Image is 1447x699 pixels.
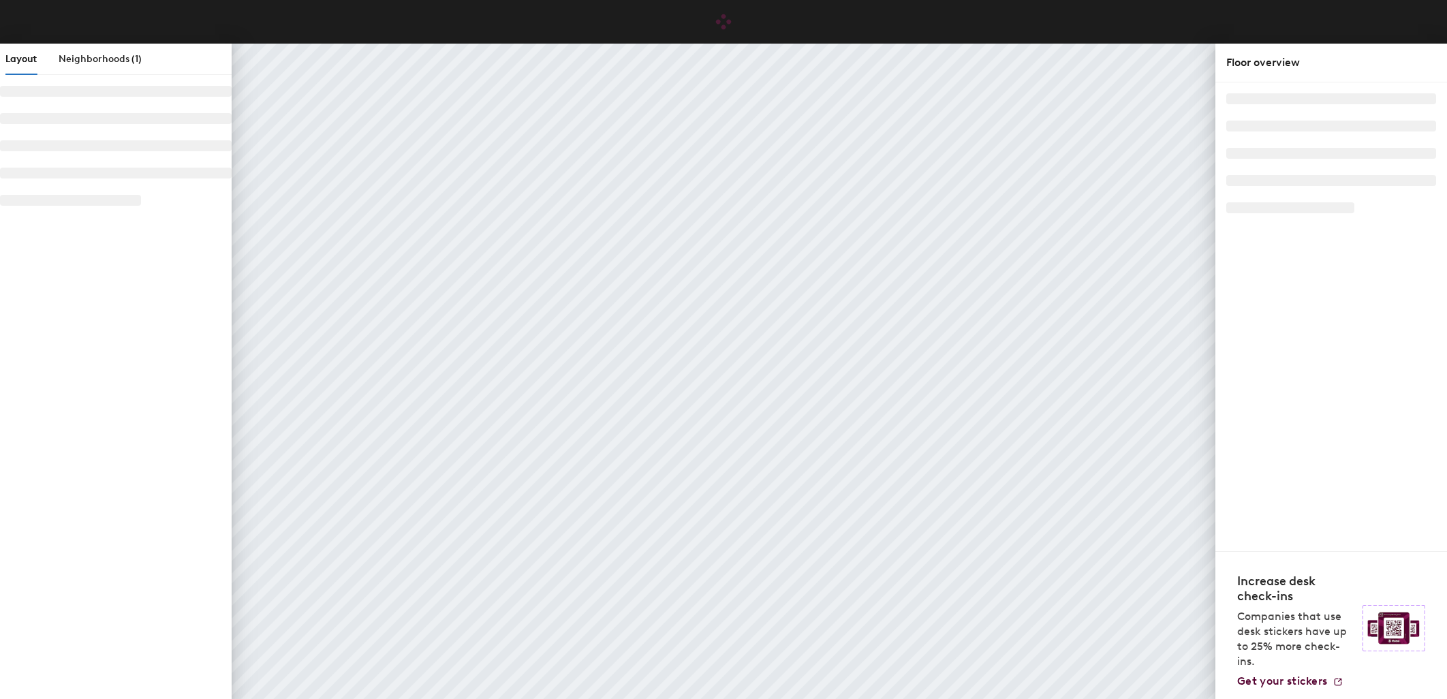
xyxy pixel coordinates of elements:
h4: Increase desk check-ins [1237,574,1354,604]
img: Sticker logo [1363,605,1425,651]
a: Get your stickers [1237,674,1343,688]
span: Layout [5,53,37,65]
span: Neighborhoods (1) [59,53,142,65]
span: Get your stickers [1237,674,1327,687]
p: Companies that use desk stickers have up to 25% more check-ins. [1237,609,1354,669]
div: Floor overview [1226,55,1436,71]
